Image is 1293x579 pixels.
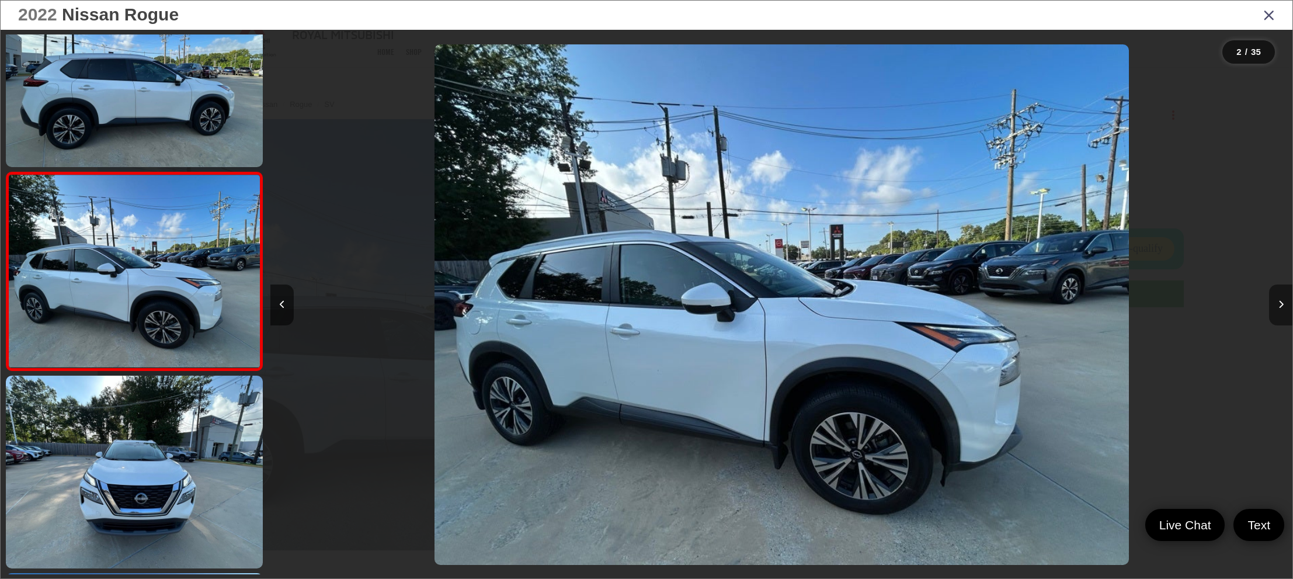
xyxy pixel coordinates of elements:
[1153,517,1217,533] span: Live Chat
[1145,509,1225,541] a: Live Chat
[18,5,57,24] span: 2022
[4,373,266,570] img: 2022 Nissan Rogue SV
[6,175,263,367] img: 2022 Nissan Rogue SV
[271,44,1293,566] div: 2022 Nissan Rogue SV 1
[1263,7,1275,22] i: Close gallery
[1244,48,1249,56] span: /
[435,44,1129,566] img: 2022 Nissan Rogue SV
[1251,47,1261,57] span: 35
[1233,509,1284,541] a: Text
[1236,47,1241,57] span: 2
[270,285,294,325] button: Previous image
[1242,517,1276,533] span: Text
[62,5,179,24] span: Nissan Rogue
[1269,285,1292,325] button: Next image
